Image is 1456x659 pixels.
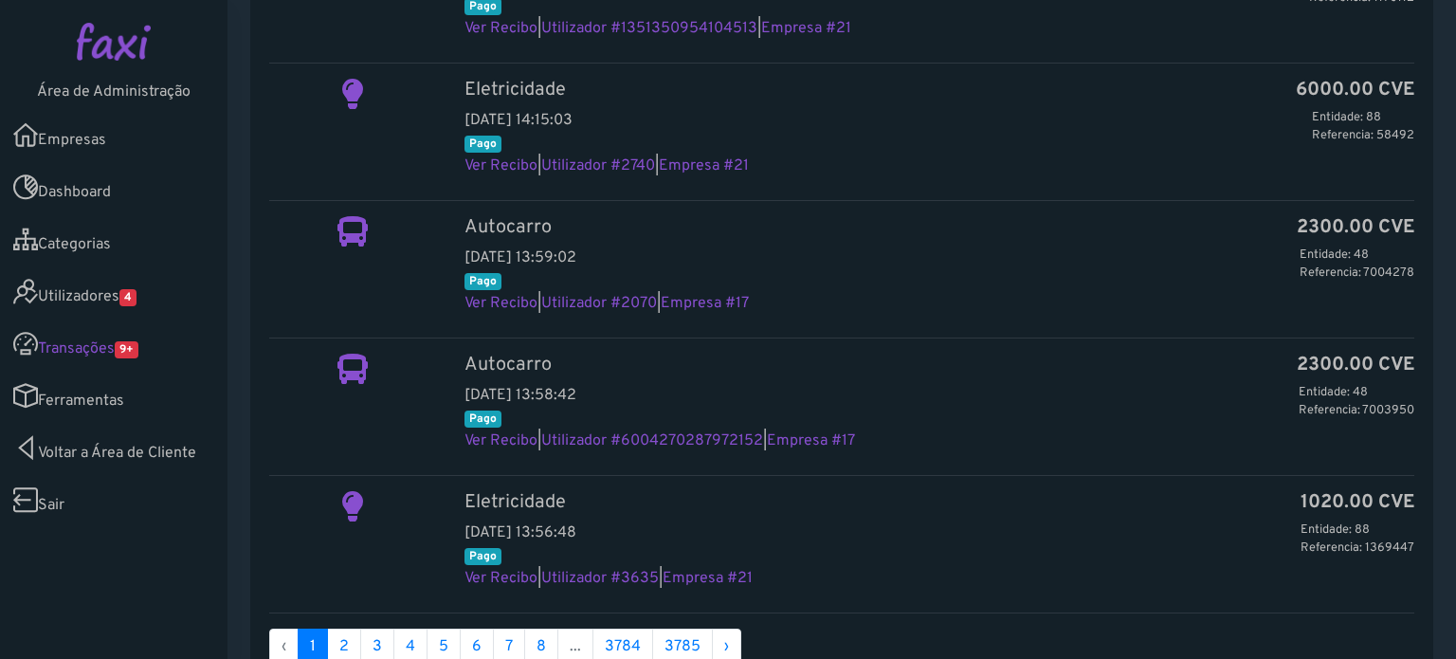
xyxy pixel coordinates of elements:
[464,354,1414,376] h5: Autocarro
[464,569,537,588] a: Ver Recibo
[450,79,1429,177] div: [DATE] 14:15:03 | |
[661,294,749,313] a: Empresa #17
[761,19,851,38] a: Empresa #21
[450,491,1429,590] div: [DATE] 13:56:48 | |
[1299,384,1414,402] p: Entidade: 48
[1301,540,1414,558] p: Referencia: 1369447
[1312,109,1414,127] p: Entidade: 88
[1300,247,1414,265] p: Entidade: 48
[450,216,1429,315] div: [DATE] 13:59:02 | |
[767,431,855,450] a: Empresa #17
[464,411,501,428] span: Pago
[1296,79,1414,101] b: 6000.00 CVE
[1297,216,1414,239] b: 2300.00 CVE
[119,289,136,306] span: 4
[464,294,537,313] a: Ver Recibo
[464,431,537,450] a: Ver Recibo
[541,19,757,38] a: Utilizador #1351350954104513
[541,431,763,450] a: Utilizador #6004270287972152
[663,569,753,588] a: Empresa #21
[1301,522,1414,540] p: Entidade: 88
[115,341,138,358] span: 9+
[450,354,1429,452] div: [DATE] 13:58:42 | |
[541,569,659,588] a: Utilizador #3635
[464,136,501,153] span: Pago
[464,548,501,565] span: Pago
[1300,265,1414,283] p: Referencia: 7004278
[464,156,537,175] a: Ver Recibo
[541,294,657,313] a: Utilizador #2070
[1297,354,1414,376] b: 2300.00 CVE
[1301,491,1414,514] b: 1020.00 CVE
[659,156,749,175] a: Empresa #21
[1312,127,1414,145] p: Referencia: 58492
[464,491,1414,514] h5: Eletricidade
[541,156,655,175] a: Utilizador #2740
[1299,402,1414,420] p: Referencia: 7003950
[464,273,501,290] span: Pago
[464,19,537,38] a: Ver Recibo
[464,79,1414,101] h5: Eletricidade
[464,216,1414,239] h5: Autocarro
